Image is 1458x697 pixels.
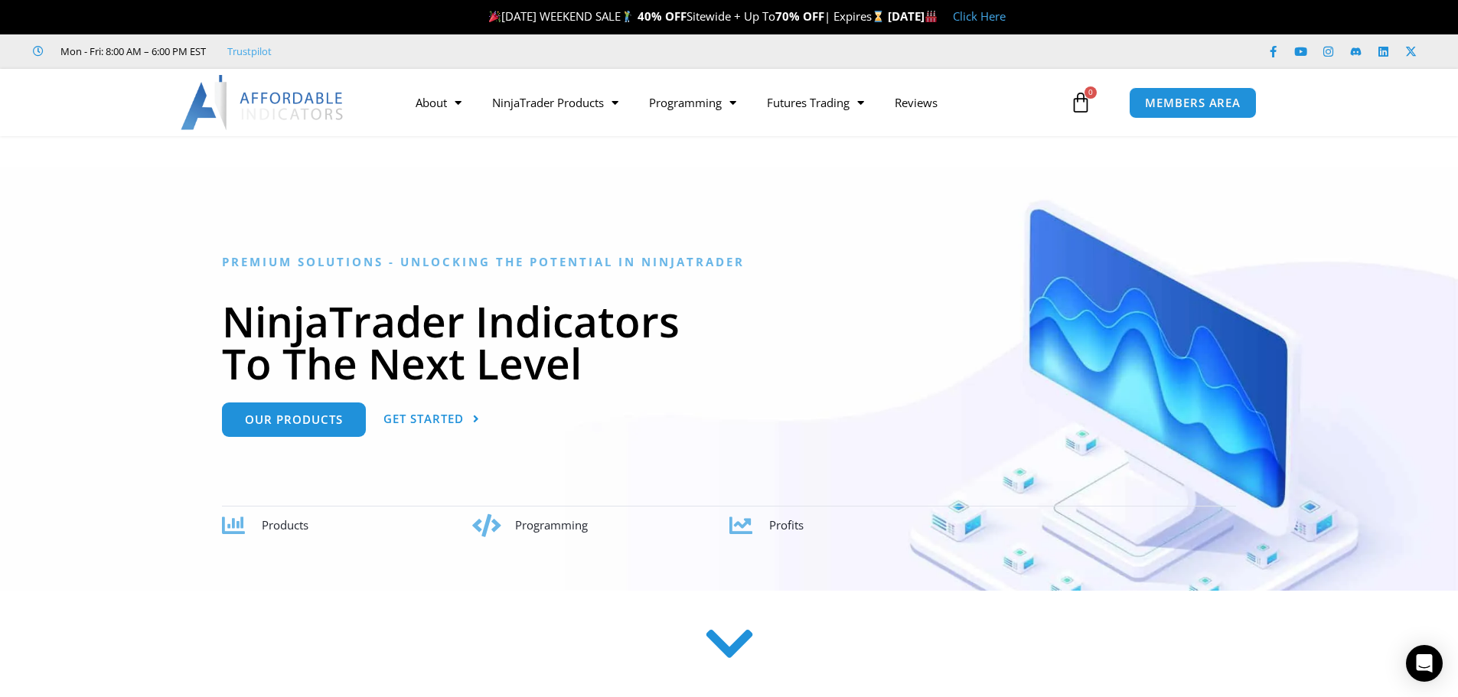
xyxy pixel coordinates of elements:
[400,85,1066,120] nav: Menu
[879,85,953,120] a: Reviews
[925,11,937,22] img: 🏭
[477,85,634,120] a: NinjaTrader Products
[873,11,884,22] img: ⌛
[1047,80,1114,125] a: 0
[489,11,501,22] img: 🎉
[1085,86,1097,99] span: 0
[400,85,477,120] a: About
[1406,645,1443,682] div: Open Intercom Messenger
[638,8,687,24] strong: 40% OFF
[181,75,345,130] img: LogoAI | Affordable Indicators – NinjaTrader
[57,42,206,60] span: Mon - Fri: 8:00 AM – 6:00 PM EST
[1145,97,1241,109] span: MEMBERS AREA
[953,8,1006,24] a: Click Here
[621,11,633,22] img: 🏌️‍♂️
[485,8,887,24] span: [DATE] WEEKEND SALE Sitewide + Up To | Expires
[634,85,752,120] a: Programming
[227,42,272,60] a: Trustpilot
[515,517,588,533] span: Programming
[383,413,464,425] span: Get Started
[752,85,879,120] a: Futures Trading
[775,8,824,24] strong: 70% OFF
[262,517,308,533] span: Products
[769,517,804,533] span: Profits
[245,414,343,425] span: Our Products
[1129,87,1257,119] a: MEMBERS AREA
[222,402,366,437] a: Our Products
[383,402,480,437] a: Get Started
[222,300,1236,384] h1: NinjaTrader Indicators To The Next Level
[222,255,1236,269] h6: Premium Solutions - Unlocking the Potential in NinjaTrader
[888,8,938,24] strong: [DATE]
